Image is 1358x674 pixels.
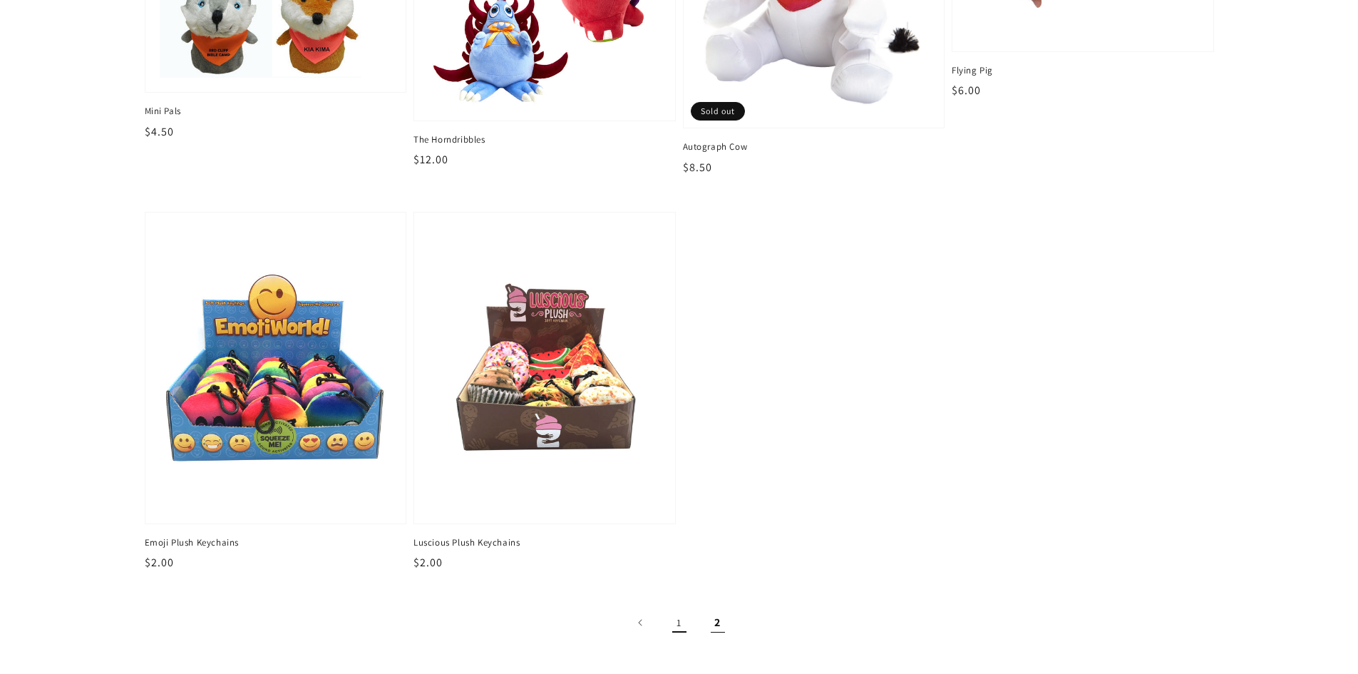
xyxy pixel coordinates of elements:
img: Luscious Plush Keychains [428,227,661,509]
span: Luscious Plush Keychains [413,536,676,549]
span: $4.50 [145,124,174,139]
a: Luscious Plush Keychains Luscious Plush Keychains $2.00 [413,212,676,572]
span: $8.50 [683,160,712,175]
span: Emoji Plush Keychains [145,536,407,549]
a: Emoji Plush Keychains Emoji Plush Keychains $2.00 [145,212,407,572]
span: Page 2 [702,607,734,638]
nav: Pagination [145,607,1214,638]
span: Autograph Cow [683,141,945,153]
span: The Horndribbles [413,133,676,146]
a: Page 1 [664,607,695,638]
span: $12.00 [413,152,448,167]
span: $2.00 [413,555,443,570]
a: Previous page [625,607,657,638]
span: Mini Pals [145,105,407,118]
span: $6.00 [952,83,981,98]
span: Flying Pig [952,64,1214,77]
span: $2.00 [145,555,174,570]
img: Emoji Plush Keychains [160,227,392,509]
span: Sold out [691,102,745,121]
